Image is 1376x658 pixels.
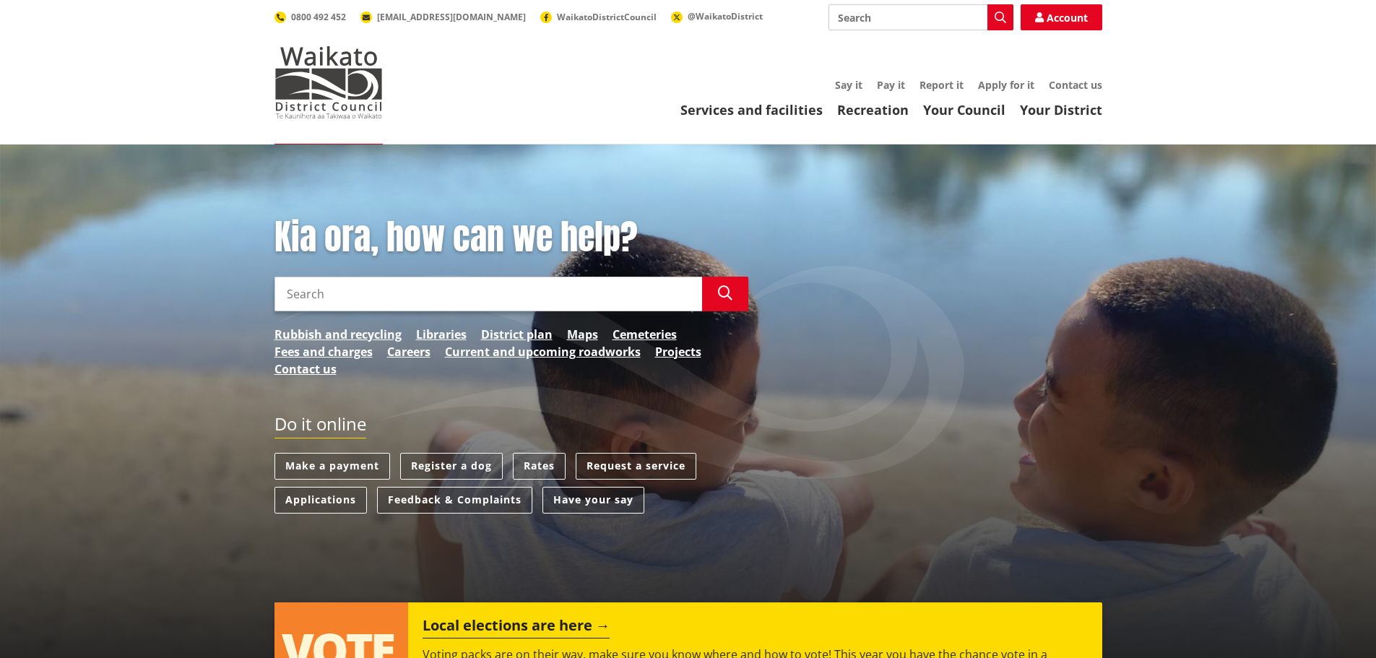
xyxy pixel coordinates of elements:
[423,617,610,638] h2: Local elections are here
[835,78,862,92] a: Say it
[613,326,677,343] a: Cemeteries
[923,101,1005,118] a: Your Council
[481,326,553,343] a: District plan
[576,453,696,480] a: Request a service
[387,343,430,360] a: Careers
[1020,101,1102,118] a: Your District
[274,414,366,439] h2: Do it online
[1021,4,1102,30] a: Account
[274,487,367,514] a: Applications
[274,217,748,259] h1: Kia ora, how can we help?
[274,277,702,311] input: Search input
[291,11,346,23] span: 0800 492 452
[655,343,701,360] a: Projects
[920,78,964,92] a: Report it
[837,101,909,118] a: Recreation
[1049,78,1102,92] a: Contact us
[567,326,598,343] a: Maps
[542,487,644,514] a: Have your say
[978,78,1034,92] a: Apply for it
[274,360,337,378] a: Contact us
[274,326,402,343] a: Rubbish and recycling
[680,101,823,118] a: Services and facilities
[400,453,503,480] a: Register a dog
[360,11,526,23] a: [EMAIL_ADDRESS][DOMAIN_NAME]
[671,10,763,22] a: @WaikatoDistrict
[828,4,1013,30] input: Search input
[377,11,526,23] span: [EMAIL_ADDRESS][DOMAIN_NAME]
[513,453,566,480] a: Rates
[274,343,373,360] a: Fees and charges
[274,11,346,23] a: 0800 492 452
[377,487,532,514] a: Feedback & Complaints
[274,453,390,480] a: Make a payment
[274,46,383,118] img: Waikato District Council - Te Kaunihera aa Takiwaa o Waikato
[540,11,657,23] a: WaikatoDistrictCouncil
[416,326,467,343] a: Libraries
[557,11,657,23] span: WaikatoDistrictCouncil
[877,78,905,92] a: Pay it
[688,10,763,22] span: @WaikatoDistrict
[445,343,641,360] a: Current and upcoming roadworks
